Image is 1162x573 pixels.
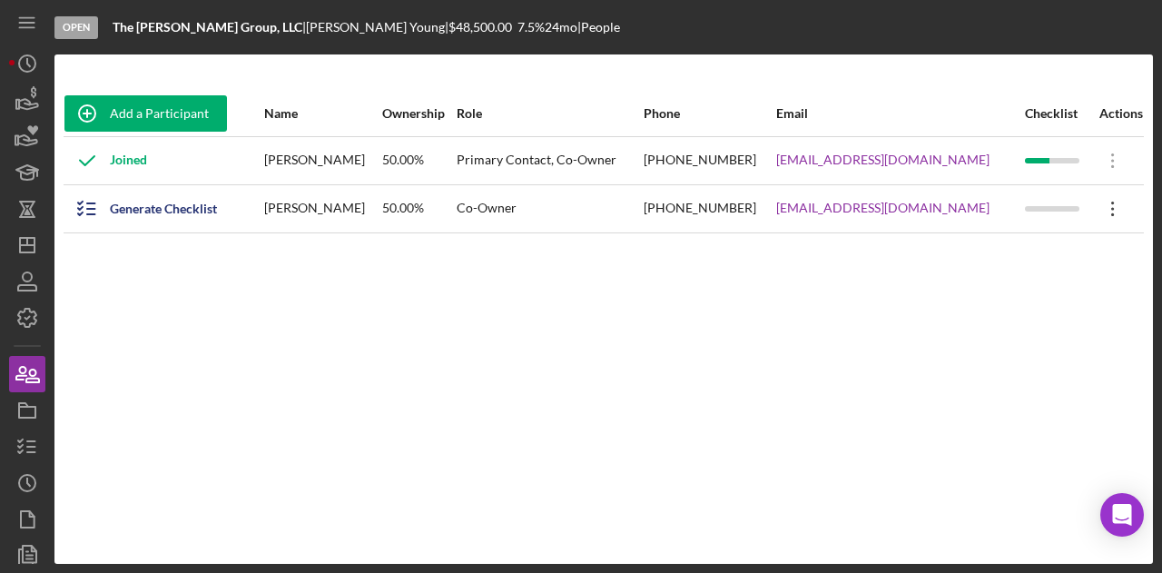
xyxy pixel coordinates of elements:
[64,138,147,183] div: Joined
[517,20,545,35] div: 7.5 %
[264,106,381,121] div: Name
[113,20,306,35] div: |
[64,95,227,132] button: Add a Participant
[382,186,455,232] div: 50.00%
[644,106,774,121] div: Phone
[577,20,620,35] div: | People
[457,186,642,232] div: Co-Owner
[1090,106,1143,121] div: Actions
[776,153,990,167] a: [EMAIL_ADDRESS][DOMAIN_NAME]
[776,201,990,215] a: [EMAIL_ADDRESS][DOMAIN_NAME]
[545,20,577,35] div: 24 mo
[1100,493,1144,537] div: Open Intercom Messenger
[110,191,217,227] div: Generate Checklist
[1025,106,1088,121] div: Checklist
[457,106,642,121] div: Role
[448,20,517,35] div: $48,500.00
[110,95,209,132] div: Add a Participant
[776,106,1023,121] div: Email
[113,19,302,35] b: The [PERSON_NAME] Group, LLC
[382,106,455,121] div: Ownership
[457,138,642,183] div: Primary Contact, Co-Owner
[64,191,235,227] button: Generate Checklist
[306,20,448,35] div: [PERSON_NAME] Young |
[54,16,98,39] div: Open
[644,138,774,183] div: [PHONE_NUMBER]
[382,138,455,183] div: 50.00%
[644,186,774,232] div: [PHONE_NUMBER]
[264,138,381,183] div: [PERSON_NAME]
[264,186,381,232] div: [PERSON_NAME]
